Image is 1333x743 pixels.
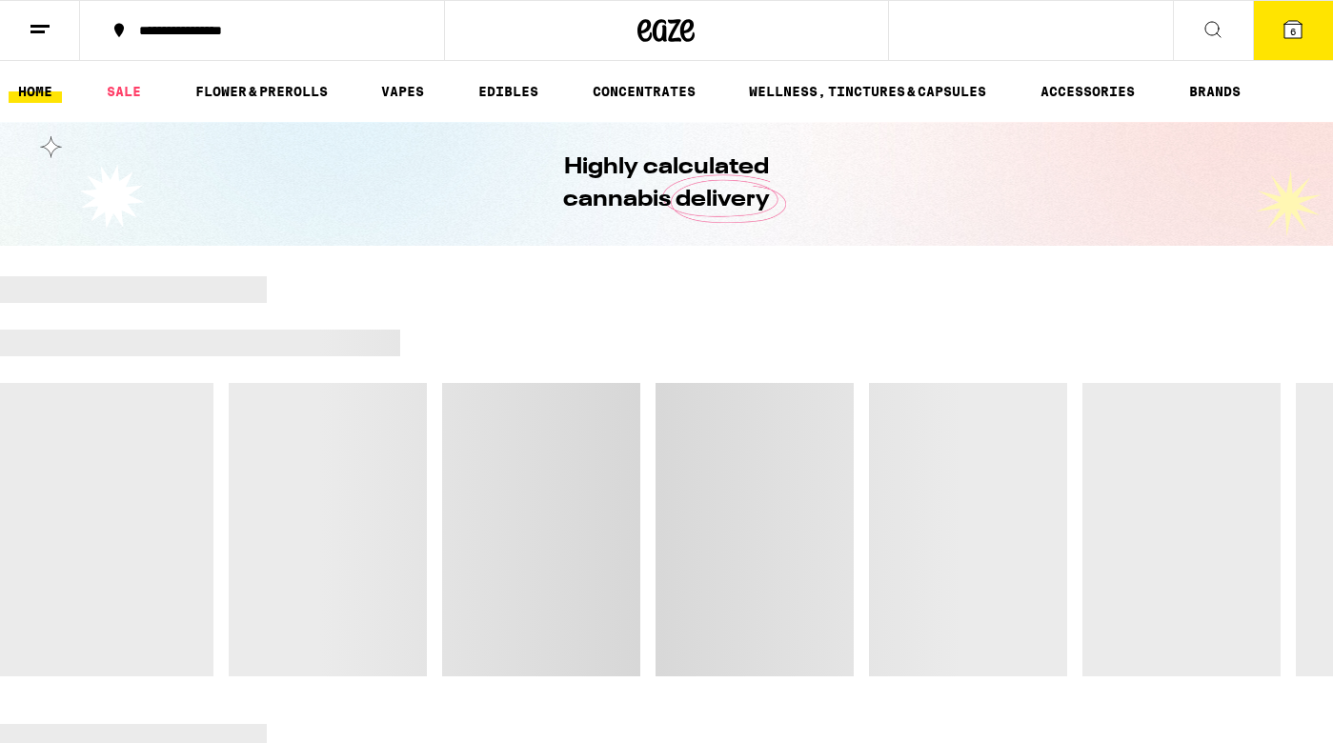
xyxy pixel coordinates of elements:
button: 6 [1253,1,1333,60]
iframe: Opens a widget where you can find more information [1210,686,1314,733]
a: WELLNESS, TINCTURES & CAPSULES [739,80,996,103]
a: VAPES [372,80,434,103]
a: SALE [97,80,151,103]
a: FLOWER & PREROLLS [186,80,337,103]
a: HOME [9,80,62,103]
a: EDIBLES [469,80,548,103]
span: 6 [1290,26,1296,37]
h1: Highly calculated cannabis delivery [510,151,824,216]
a: ACCESSORIES [1031,80,1144,103]
a: CONCENTRATES [583,80,705,103]
button: BRANDS [1180,80,1250,103]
